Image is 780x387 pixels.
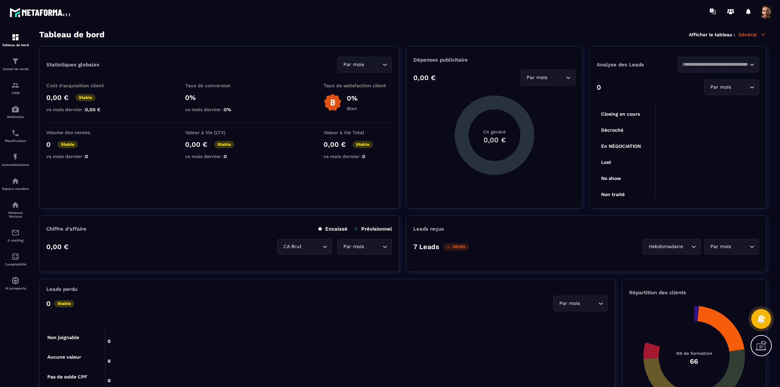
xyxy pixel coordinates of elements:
[282,243,303,250] span: CA Brut
[46,243,69,251] p: 0,00 €
[581,300,597,307] input: Search for option
[46,154,115,159] p: vs mois dernier :
[525,74,549,81] span: Par mois
[521,70,575,86] div: Search for option
[324,83,392,88] p: Taux de satisfaction client
[324,130,392,135] p: Valeur à Vie Total
[11,81,20,89] img: formation
[11,129,20,137] img: scheduler
[704,239,759,255] div: Search for option
[739,31,766,38] p: Général
[47,335,79,340] tspan: Non joignable
[2,124,29,148] a: schedulerschedulerPlanificateur
[214,141,234,148] p: Stable
[2,43,29,47] p: Tableau de bord
[354,226,392,232] p: Prévisionnel
[39,30,105,39] h3: Tableau de bord
[342,243,365,250] span: Par mois
[54,300,74,307] p: Stable
[337,57,392,73] div: Search for option
[2,223,29,247] a: emailemailE-mailing
[643,239,701,255] div: Search for option
[2,262,29,266] p: Comptabilité
[629,289,759,296] p: Répartition des clients
[732,243,748,250] input: Search for option
[46,286,77,292] p: Leads perdu
[324,154,392,159] p: vs mois dernier :
[11,105,20,113] img: automations
[601,192,625,197] tspan: Non traité
[347,94,357,102] p: 0%
[185,83,254,88] p: Taux de conversion
[689,32,735,37] p: Afficher le tableau :
[2,172,29,196] a: automationsautomationsEspace membre
[2,187,29,191] p: Espace membre
[597,83,601,91] p: 0
[647,243,684,250] span: Hebdomadaire
[684,243,690,250] input: Search for option
[337,239,392,255] div: Search for option
[10,6,71,18] img: logo
[2,286,29,290] p: IA prospects
[46,140,51,149] p: 0
[2,67,29,71] p: Tunnel de vente
[224,107,231,112] span: 0%
[704,79,759,95] div: Search for option
[413,74,436,82] p: 0,00 €
[11,33,20,41] img: formation
[185,140,207,149] p: 0,00 €
[85,154,88,159] span: 0
[224,154,227,159] span: 0
[709,83,732,91] span: Par mois
[732,83,748,91] input: Search for option
[347,106,357,111] p: Bien
[601,127,623,133] tspan: Décroché
[185,130,254,135] p: Valeur à Vie (LTV)
[11,177,20,185] img: automations
[365,61,381,68] input: Search for option
[2,115,29,119] p: Webinaire
[601,143,641,149] tspan: En NÉGOCIATION
[2,196,29,223] a: social-networksocial-networkRéseaux Sociaux
[2,139,29,143] p: Planificateur
[85,107,100,112] span: 0,00 €
[185,154,254,159] p: vs mois dernier :
[46,299,51,308] p: 0
[46,83,115,88] p: Coût d'acquisition client
[2,28,29,52] a: formationformationTableau de bord
[2,148,29,172] a: automationsautomationsAutomatisations
[597,62,678,68] p: Analyse des Leads
[2,238,29,242] p: E-mailing
[2,211,29,218] p: Réseaux Sociaux
[678,57,759,73] div: Search for option
[2,76,29,100] a: formationformationCRM
[11,276,20,285] img: automations
[2,91,29,95] p: CRM
[601,159,611,165] tspan: Lost
[353,141,373,148] p: Stable
[46,62,99,68] p: Statistiques globales
[2,52,29,76] a: formationformationTunnel de vente
[342,61,365,68] span: Par mois
[11,201,20,209] img: social-network
[324,93,342,112] img: b-badge-o.b3b20ee6.svg
[2,100,29,124] a: automationsautomationsWebinaire
[46,130,115,135] p: Volume des ventes
[185,107,254,112] p: vs mois dernier :
[303,243,321,250] input: Search for option
[365,243,381,250] input: Search for option
[185,93,254,102] p: 0%
[58,141,78,148] p: Stable
[47,354,81,360] tspan: Aucune valeur
[601,176,621,181] tspan: No show
[413,226,444,232] p: Leads reçus
[2,163,29,167] p: Automatisations
[413,57,575,63] p: Dépenses publicitaire
[549,74,564,81] input: Search for option
[47,374,87,379] tspan: Pas de solde CPF
[11,57,20,65] img: formation
[11,229,20,237] img: email
[709,243,732,250] span: Par mois
[11,253,20,261] img: accountant
[46,107,115,112] p: vs mois dernier :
